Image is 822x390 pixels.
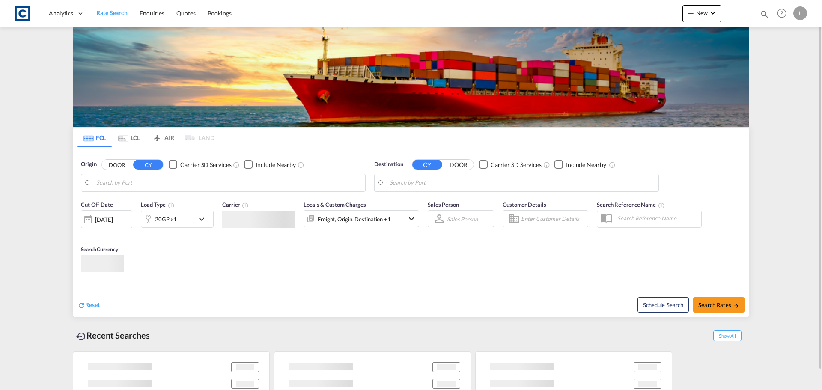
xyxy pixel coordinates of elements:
div: Origin DOOR CY Checkbox No InkUnchecked: Search for CY (Container Yard) services for all selected... [73,147,749,317]
md-pagination-wrapper: Use the left and right arrow keys to navigate between tabs [77,128,214,147]
span: Search Rates [698,301,739,308]
span: Search Reference Name [597,201,665,208]
span: Reset [85,301,100,308]
md-icon: Unchecked: Search for CY (Container Yard) services for all selected carriers.Checked : Search for... [233,161,240,168]
div: Freight Origin Destination Factory Stuffingicon-chevron-down [304,210,419,227]
md-tab-item: AIR [146,128,180,147]
span: Customer Details [503,201,546,208]
span: Enquiries [140,9,164,17]
button: DOOR [102,160,132,170]
span: New [686,9,718,16]
md-icon: Unchecked: Ignores neighbouring ports when fetching rates.Checked : Includes neighbouring ports w... [609,161,616,168]
span: Cut Off Date [81,201,113,208]
md-icon: icon-arrow-right [733,303,739,309]
md-checkbox: Checkbox No Ink [479,160,542,169]
div: 20GP x1 [155,213,177,225]
md-select: Sales Person [446,213,479,225]
md-icon: icon-chevron-down [406,214,417,224]
span: Origin [81,160,96,169]
button: icon-plus 400-fgNewicon-chevron-down [682,5,721,22]
md-tab-item: FCL [77,128,112,147]
span: Search Currency [81,246,118,253]
md-icon: Unchecked: Search for CY (Container Yard) services for all selected carriers.Checked : Search for... [543,161,550,168]
button: DOOR [444,160,474,170]
img: LCL+%26+FCL+BACKGROUND.png [73,27,749,127]
span: Sales Person [428,201,459,208]
md-datepicker: Select [81,227,87,239]
div: Help [774,6,793,21]
span: Help [774,6,789,21]
div: [DATE] [81,210,132,228]
input: Search by Port [390,176,654,189]
md-icon: icon-plus 400-fg [686,8,696,18]
div: icon-magnify [760,9,769,22]
div: Carrier SD Services [491,161,542,169]
span: Analytics [49,9,73,18]
span: Bookings [208,9,232,17]
span: Destination [374,160,403,169]
span: Locals & Custom Charges [304,201,366,208]
md-icon: icon-airplane [152,133,162,139]
div: Freight Origin Destination Factory Stuffing [318,213,391,225]
md-icon: Your search will be saved by the below given name [658,202,665,209]
div: Carrier SD Services [180,161,231,169]
div: L [793,6,807,20]
input: Enter Customer Details [521,212,585,225]
div: Include Nearby [566,161,606,169]
span: Rate Search [96,9,128,16]
div: icon-refreshReset [77,301,100,310]
div: Recent Searches [73,326,153,345]
md-icon: The selected Trucker/Carrierwill be displayed in the rate results If the rates are from another f... [242,202,249,209]
input: Search by Port [96,176,361,189]
div: 20GP x1icon-chevron-down [141,211,214,228]
button: Note: By default Schedule search will only considerorigin ports, destination ports and cut off da... [637,297,689,313]
span: Show All [713,330,742,341]
md-icon: Unchecked: Ignores neighbouring ports when fetching rates.Checked : Includes neighbouring ports w... [298,161,304,168]
span: Carrier [222,201,249,208]
md-checkbox: Checkbox No Ink [244,160,296,169]
md-icon: icon-refresh [77,301,85,309]
button: Search Ratesicon-arrow-right [693,297,745,313]
md-icon: icon-information-outline [168,202,175,209]
img: 1fdb9190129311efbfaf67cbb4249bed.jpeg [13,4,32,23]
div: [DATE] [95,216,113,223]
md-icon: icon-chevron-down [197,214,211,224]
button: CY [133,160,163,170]
span: Quotes [176,9,195,17]
md-icon: icon-magnify [760,9,769,19]
md-icon: icon-chevron-down [708,8,718,18]
md-checkbox: Checkbox No Ink [554,160,606,169]
md-tab-item: LCL [112,128,146,147]
span: Load Type [141,201,175,208]
input: Search Reference Name [613,212,701,225]
div: Include Nearby [256,161,296,169]
button: CY [412,160,442,170]
md-checkbox: Checkbox No Ink [169,160,231,169]
md-icon: icon-backup-restore [76,331,86,342]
